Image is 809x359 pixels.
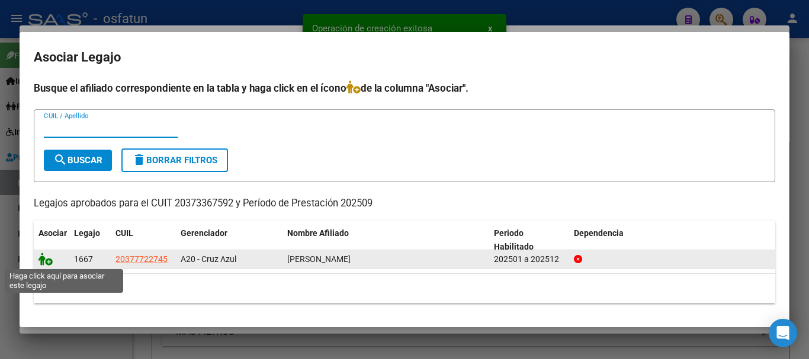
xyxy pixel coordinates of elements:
datatable-header-cell: Gerenciador [176,221,282,260]
span: Legajo [74,228,100,238]
h4: Busque el afiliado correspondiente en la tabla y haga click en el ícono de la columna "Asociar". [34,80,775,96]
span: Dependencia [574,228,624,238]
div: 202501 a 202512 [494,253,564,266]
span: Nombre Afiliado [287,228,349,238]
div: Open Intercom Messenger [769,319,797,347]
h2: Asociar Legajo [34,46,775,69]
span: SANABRIA JONATHAN [287,254,351,264]
datatable-header-cell: Nombre Afiliado [282,221,489,260]
span: A20 - Cruz Azul [181,254,236,264]
mat-icon: search [53,153,68,167]
span: 20377722745 [115,254,168,264]
span: Buscar [53,155,102,166]
span: Periodo Habilitado [494,228,534,251]
datatable-header-cell: Periodo Habilitado [489,221,569,260]
div: 1 registros [34,274,775,303]
span: Borrar Filtros [132,155,217,166]
span: CUIL [115,228,133,238]
datatable-header-cell: Legajo [69,221,111,260]
datatable-header-cell: Dependencia [569,221,776,260]
p: Legajos aprobados para el CUIT 20373367592 y Período de Prestación 202509 [34,196,775,211]
mat-icon: delete [132,153,146,167]
button: Buscar [44,150,112,171]
button: Borrar Filtros [121,148,228,172]
span: Gerenciador [181,228,227,238]
datatable-header-cell: Asociar [34,221,69,260]
span: 1667 [74,254,93,264]
datatable-header-cell: CUIL [111,221,176,260]
span: Asociar [38,228,67,238]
